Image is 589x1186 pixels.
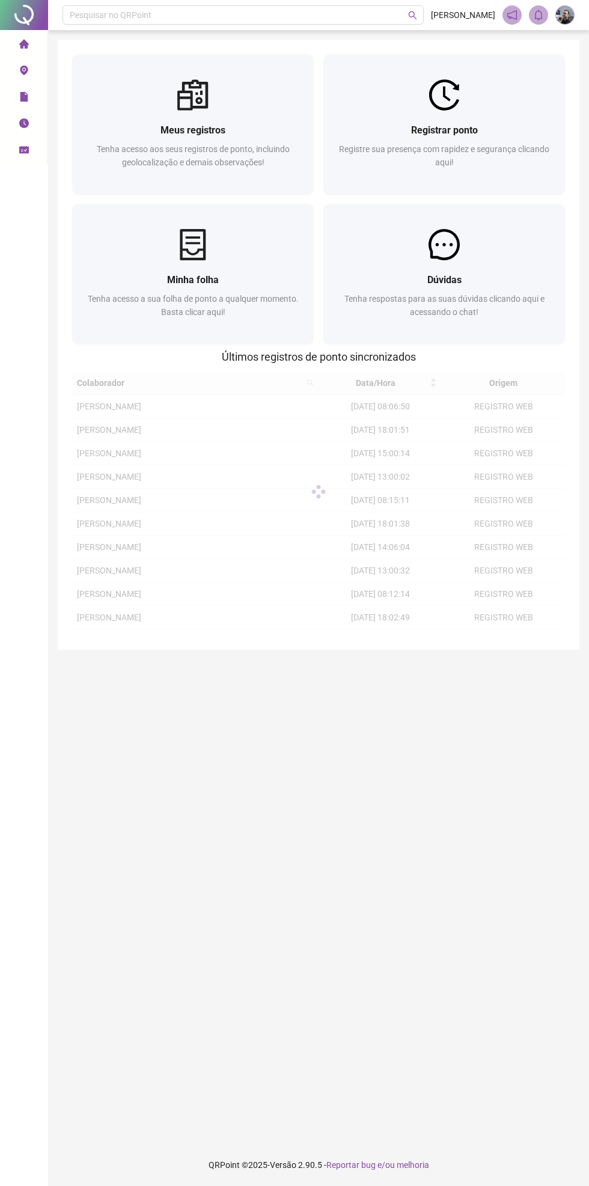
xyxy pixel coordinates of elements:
span: file [19,87,29,111]
a: Registrar pontoRegistre sua presença com rapidez e segurança clicando aqui! [323,54,565,194]
span: [PERSON_NAME] [431,8,495,22]
span: Registrar ponto [411,124,478,136]
a: DúvidasTenha respostas para as suas dúvidas clicando aqui e acessando o chat! [323,204,565,344]
span: Tenha acesso aos seus registros de ponto, incluindo geolocalização e demais observações! [97,144,290,167]
span: notification [507,10,517,20]
span: home [19,34,29,58]
footer: QRPoint © 2025 - 2.90.5 - [48,1144,589,1186]
span: environment [19,60,29,84]
span: Minha folha [167,274,219,286]
span: Registre sua presença com rapidez e segurança clicando aqui! [339,144,549,167]
span: Meus registros [160,124,225,136]
span: Tenha respostas para as suas dúvidas clicando aqui e acessando o chat! [344,294,545,317]
span: Dúvidas [427,274,462,286]
span: search [408,11,417,20]
span: bell [533,10,544,20]
img: 65004 [556,6,574,24]
span: Reportar bug e/ou melhoria [326,1160,429,1170]
span: schedule [19,139,29,164]
span: clock-circle [19,113,29,137]
span: Tenha acesso a sua folha de ponto a qualquer momento. Basta clicar aqui! [88,294,299,317]
span: Versão [270,1160,296,1170]
a: Minha folhaTenha acesso a sua folha de ponto a qualquer momento. Basta clicar aqui! [72,204,314,344]
span: Últimos registros de ponto sincronizados [222,350,416,363]
a: Meus registrosTenha acesso aos seus registros de ponto, incluindo geolocalização e demais observa... [72,54,314,194]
